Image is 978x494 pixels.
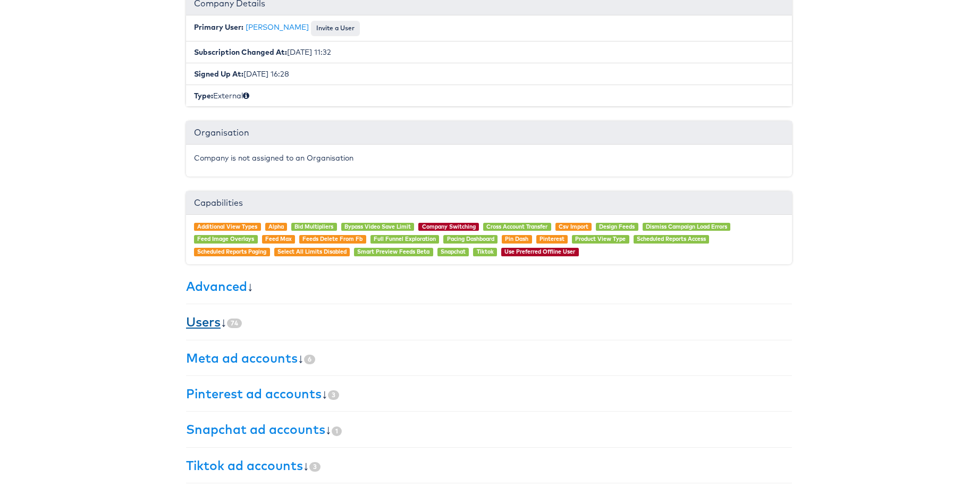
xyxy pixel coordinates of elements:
h3: ↓ [186,458,792,472]
a: Use Preferred Offline User [504,248,575,255]
a: Company Switching [422,223,476,230]
h3: ↓ [186,387,792,400]
span: 3 [309,462,321,472]
b: Type: [194,91,213,101]
li: [DATE] 16:28 [186,63,792,85]
a: Scheduled Reports Access [637,235,706,242]
h3: ↓ [186,315,792,329]
a: Cross Account Transfer [486,223,547,230]
a: Users [186,314,221,330]
a: Snapchat [441,248,466,255]
span: 1 [332,426,342,436]
a: Bid Multipliers [294,223,333,230]
b: Primary User: [194,22,243,32]
span: Internal (staff) or External (client) [243,91,249,101]
a: Bypass Video Save Limit [344,223,411,230]
b: Signed Up At: [194,69,243,79]
a: Additional View Types [197,223,257,230]
a: Select All Limits Disabled [277,248,347,255]
div: Organisation [186,121,792,145]
a: Smart Preview Feeds Beta [357,248,429,255]
p: Company is not assigned to an Organisation [194,153,784,163]
h3: ↓ [186,279,792,293]
span: 74 [227,319,242,328]
button: Invite a User [311,21,360,36]
a: Dismiss Campaign Load Errors [646,223,727,230]
a: [PERSON_NAME] [246,22,309,32]
a: Alpha [268,223,284,230]
a: Meta ad accounts [186,350,298,366]
li: [DATE] 11:32 [186,41,792,63]
a: Pinterest ad accounts [186,386,322,401]
a: Tiktok [477,248,494,255]
a: Tiktok ad accounts [186,457,303,473]
a: Csv Import [559,223,588,230]
a: Scheduled Reports Paging [197,248,266,255]
a: Feed Max [265,235,292,242]
a: Pacing Dashboard [447,235,494,242]
a: Snapchat ad accounts [186,421,325,437]
a: Pinterest [539,235,564,242]
a: Advanced [186,278,247,294]
li: External [186,85,792,106]
span: 6 [304,355,315,364]
h3: ↓ [186,422,792,436]
a: Pin Dash [505,235,528,242]
span: 3 [328,390,339,400]
a: Feeds Delete From Fb [302,235,362,242]
a: Product View Type [575,235,626,242]
div: Capabilities [186,191,792,215]
a: Full Funnel Exploration [374,235,436,242]
b: Subscription Changed At: [194,47,287,57]
h3: ↓ [186,351,792,365]
a: Feed Image Overlays [197,235,254,242]
a: Design Feeds [599,223,635,230]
